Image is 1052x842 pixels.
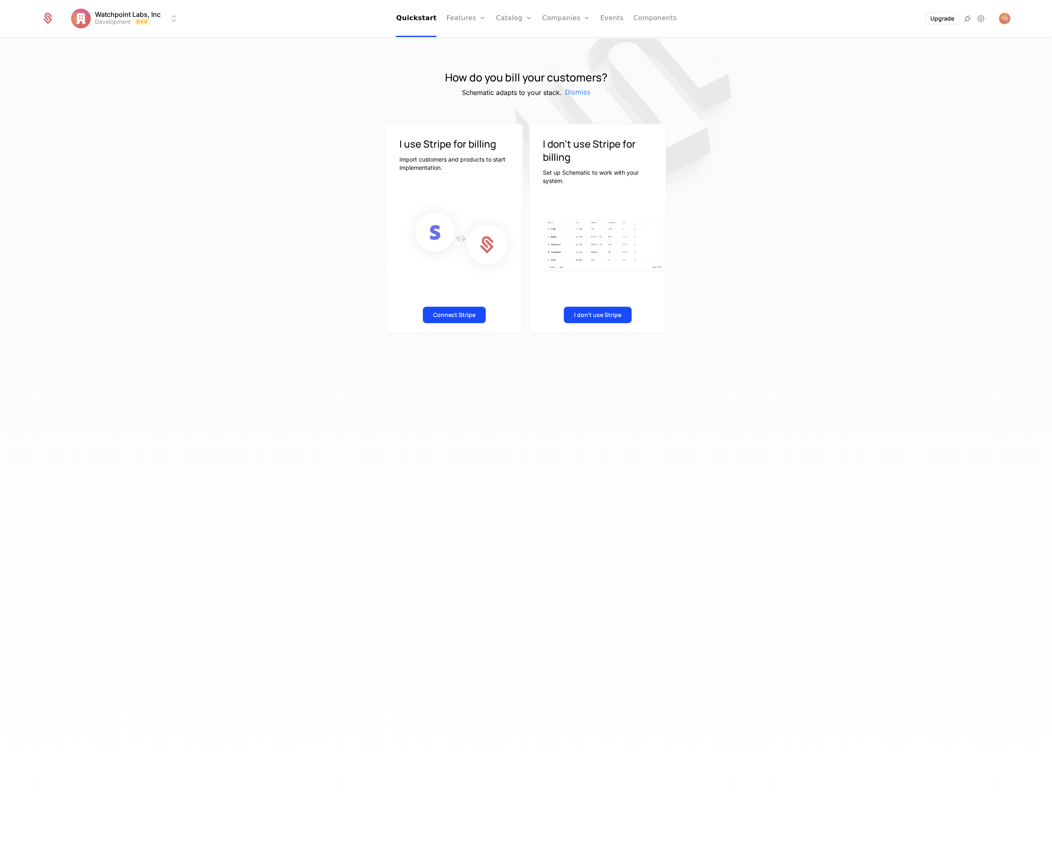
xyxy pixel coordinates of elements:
a: Integrations [963,14,973,23]
p: Import customers and products to start implementation. [399,155,509,172]
button: Select environment [74,9,179,28]
button: Upgrade [925,13,959,24]
p: Set up Schematic to work with your system. [543,169,653,185]
a: Settings [976,14,986,23]
div: Development [95,18,131,26]
span: Dev [134,19,151,25]
h1: How do you bill your customers? [445,71,607,84]
h3: I don't use Stripe for billing [543,137,653,164]
img: Tim Olshansky [999,13,1010,24]
button: Open user button [999,13,1010,24]
h5: Schematic adapts to your stack. [462,88,562,97]
h3: I use Stripe for billing [399,137,509,150]
img: Plan table [543,218,666,273]
span: Watchpoint Labs, Inc [95,11,161,18]
img: Watchpoint Labs, Inc [71,9,91,28]
button: Connect Stripe [423,307,486,323]
img: Connect Stripe to Schematic [399,197,522,281]
button: I don't use Stripe [564,307,632,323]
span: Dismiss [565,88,591,97]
